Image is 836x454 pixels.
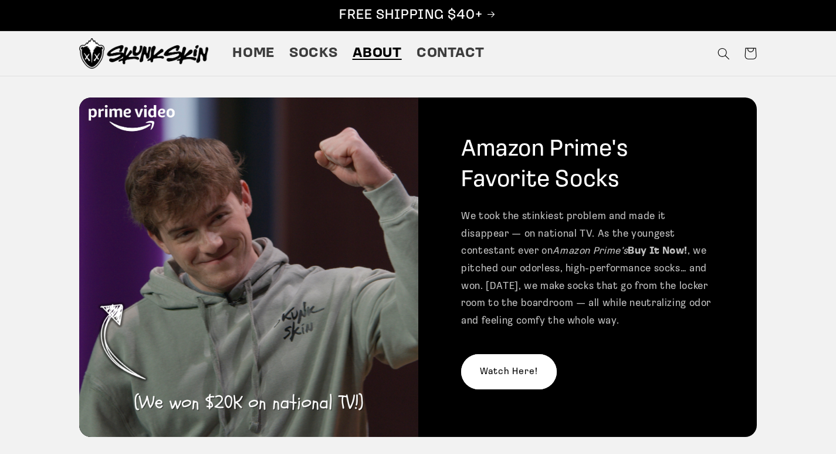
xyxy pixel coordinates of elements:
[461,354,557,389] a: Watch Here!
[232,45,275,63] span: Home
[353,45,402,63] span: About
[282,37,345,70] a: Socks
[289,45,337,63] span: Socks
[710,40,737,67] summary: Search
[553,246,628,256] em: Amazon Prime’s
[12,6,824,25] p: FREE SHIPPING $40+
[417,45,484,63] span: Contact
[461,208,714,329] p: We took the stinkiest problem and made it disappear — on national TV. As the youngest contestant ...
[79,38,208,69] img: Skunk Skin Anti-Odor Socks.
[345,37,409,70] a: About
[409,37,492,70] a: Contact
[225,37,282,70] a: Home
[628,246,688,256] strong: Buy It Now!
[461,134,714,196] h2: Amazon Prime's Favorite Socks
